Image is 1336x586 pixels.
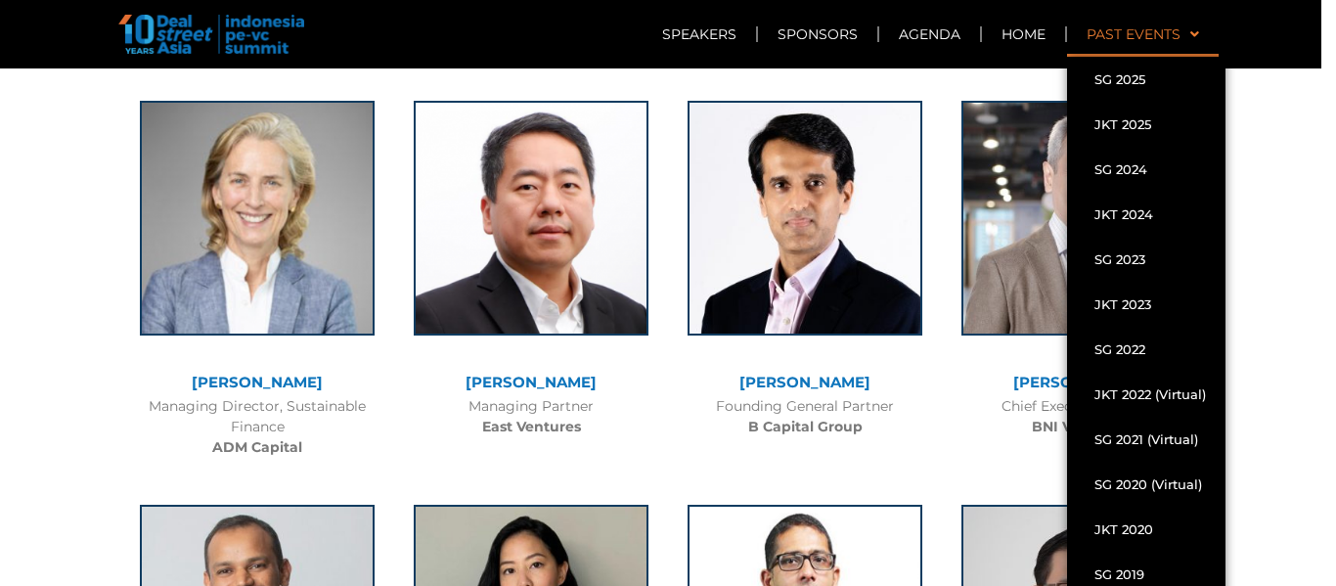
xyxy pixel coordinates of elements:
[1067,57,1225,102] a: SG 2025
[982,12,1065,57] a: Home
[140,101,375,336] img: Lisa Genasci
[643,12,756,57] a: Speakers
[1032,418,1127,435] b: BNI Ventures
[739,373,870,391] a: [PERSON_NAME]
[758,12,877,57] a: Sponsors
[1067,102,1225,147] a: JKT 2025
[1067,372,1225,417] a: JKT 2022 (Virtual)
[1067,462,1225,507] a: SG 2020 (Virtual)
[1067,192,1225,237] a: JKT 2024
[414,101,648,336] img: Roderick Purwana
[404,396,658,437] div: Managing Partner
[688,101,922,336] img: kabir_narang.jpg
[952,396,1206,437] div: Chief Executive Officer
[1067,282,1225,327] a: JKT 2023
[1067,237,1225,282] a: SG 2023
[1067,507,1225,552] a: JKT 2020
[482,418,581,435] b: East Ventures
[961,101,1196,336] img: eddi danusaputro
[192,373,323,391] a: [PERSON_NAME]
[1013,373,1144,391] a: [PERSON_NAME]
[466,373,597,391] a: [PERSON_NAME]
[212,438,302,456] b: ADM Capital
[130,396,384,458] div: Managing Director, Sustainable Finance
[1067,417,1225,462] a: SG 2021 (Virtual)
[748,418,863,435] b: B Capital Group
[1067,327,1225,372] a: SG 2022
[678,396,932,437] div: Founding General Partner
[1067,147,1225,192] a: SG 2024
[879,12,980,57] a: Agenda
[1067,12,1219,57] a: Past Events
